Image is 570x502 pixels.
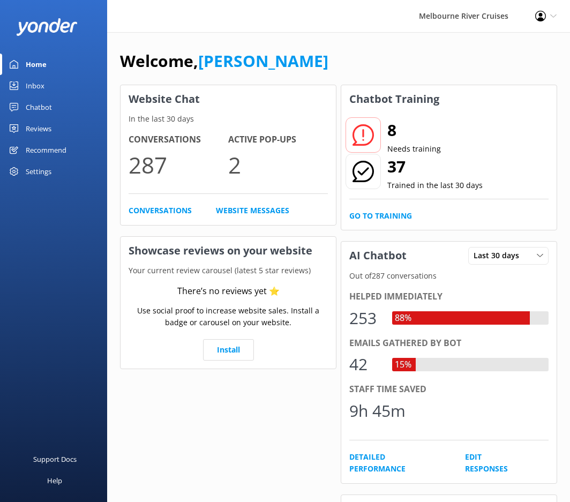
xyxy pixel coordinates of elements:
[26,54,47,75] div: Home
[33,448,77,470] div: Support Docs
[121,113,336,125] p: In the last 30 days
[177,284,280,298] div: There’s no reviews yet ⭐
[228,133,328,147] h4: Active Pop-ups
[16,18,78,36] img: yonder-white-logo.png
[349,351,381,377] div: 42
[216,205,289,216] a: Website Messages
[392,311,414,325] div: 88%
[387,143,441,155] p: Needs training
[349,305,381,331] div: 253
[341,270,557,282] p: Out of 287 conversations
[349,210,412,222] a: Go to Training
[465,451,524,475] a: Edit Responses
[387,117,441,143] h2: 8
[121,237,336,265] h3: Showcase reviews on your website
[120,48,328,74] h1: Welcome,
[203,339,254,361] a: Install
[26,96,52,118] div: Chatbot
[474,250,526,261] span: Last 30 days
[387,179,483,191] p: Trained in the last 30 days
[349,398,406,424] div: 9h 45m
[129,147,228,183] p: 287
[129,205,192,216] a: Conversations
[392,358,414,372] div: 15%
[198,50,328,72] a: [PERSON_NAME]
[349,383,549,396] div: Staff time saved
[26,161,51,182] div: Settings
[129,133,228,147] h4: Conversations
[341,85,447,113] h3: Chatbot Training
[341,242,415,269] h3: AI Chatbot
[121,265,336,276] p: Your current review carousel (latest 5 star reviews)
[129,305,328,329] p: Use social proof to increase website sales. Install a badge or carousel on your website.
[387,154,483,179] h2: 37
[26,139,66,161] div: Recommend
[228,147,328,183] p: 2
[349,290,549,304] div: Helped immediately
[349,451,441,475] a: Detailed Performance
[349,336,549,350] div: Emails gathered by bot
[26,118,51,139] div: Reviews
[121,85,336,113] h3: Website Chat
[26,75,44,96] div: Inbox
[47,470,62,491] div: Help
